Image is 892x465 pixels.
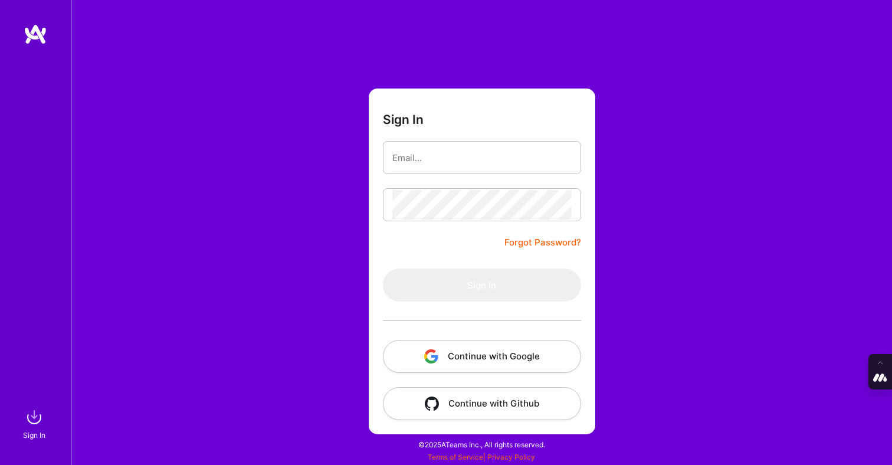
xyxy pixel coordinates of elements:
[22,405,46,429] img: sign in
[383,268,581,302] button: Sign In
[24,24,47,45] img: logo
[25,405,46,441] a: sign inSign In
[392,143,572,173] input: Email...
[383,340,581,373] button: Continue with Google
[504,235,581,250] a: Forgot Password?
[424,349,438,364] img: icon
[487,453,535,461] a: Privacy Policy
[428,453,535,461] span: |
[71,430,892,459] div: © 2025 ATeams Inc., All rights reserved.
[23,429,45,441] div: Sign In
[428,453,483,461] a: Terms of Service
[425,397,439,411] img: icon
[383,112,424,127] h3: Sign In
[383,387,581,420] button: Continue with Github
